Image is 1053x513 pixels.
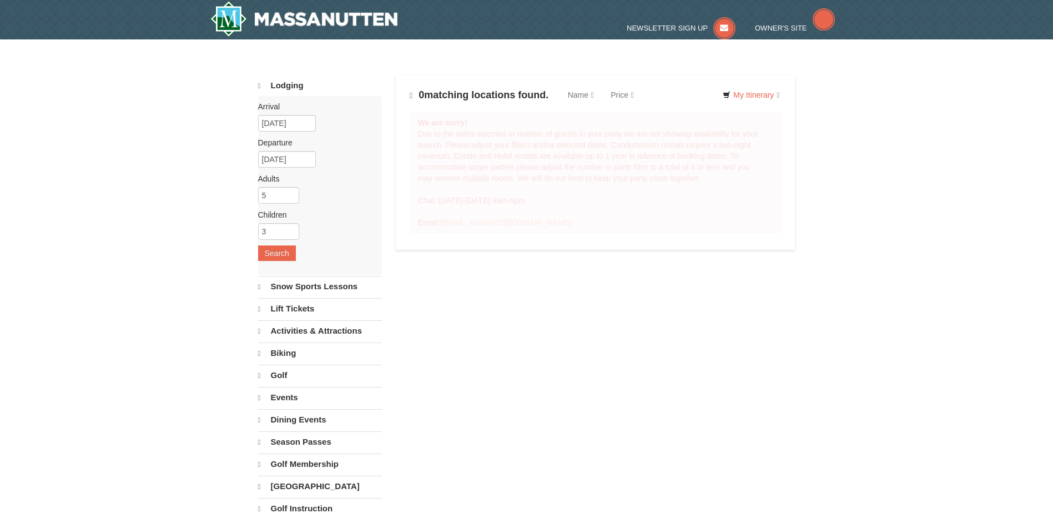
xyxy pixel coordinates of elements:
[440,218,571,227] a: [EMAIL_ADDRESS][DOMAIN_NAME]
[258,76,382,96] a: Lodging
[258,387,382,408] a: Events
[258,209,374,220] label: Children
[410,112,782,233] div: Due to the dates selected or number of guests in your party we are not showing availability for y...
[755,24,835,32] a: Owner's Site
[258,298,382,319] a: Lift Tickets
[418,118,467,127] strong: We are sorry!
[258,431,382,452] a: Season Passes
[258,173,374,184] label: Adults
[258,343,382,364] a: Biking
[755,24,807,32] span: Owner's Site
[258,101,374,112] label: Arrival
[602,84,642,106] a: Price
[258,454,382,475] a: Golf Membership
[258,409,382,430] a: Dining Events
[258,276,382,297] a: Snow Sports Lessons
[258,365,382,386] a: Golf
[627,24,708,32] span: Newsletter Sign Up
[258,320,382,341] a: Activities & Attractions
[627,24,735,32] a: Newsletter Sign Up
[716,87,787,103] a: My Itinerary
[210,1,398,37] a: Massanutten Resort
[258,476,382,497] a: [GEOGRAPHIC_DATA]
[258,245,296,261] button: Search
[210,1,398,37] img: Massanutten Resort Logo
[258,137,374,148] label: Departure
[560,84,602,106] a: Name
